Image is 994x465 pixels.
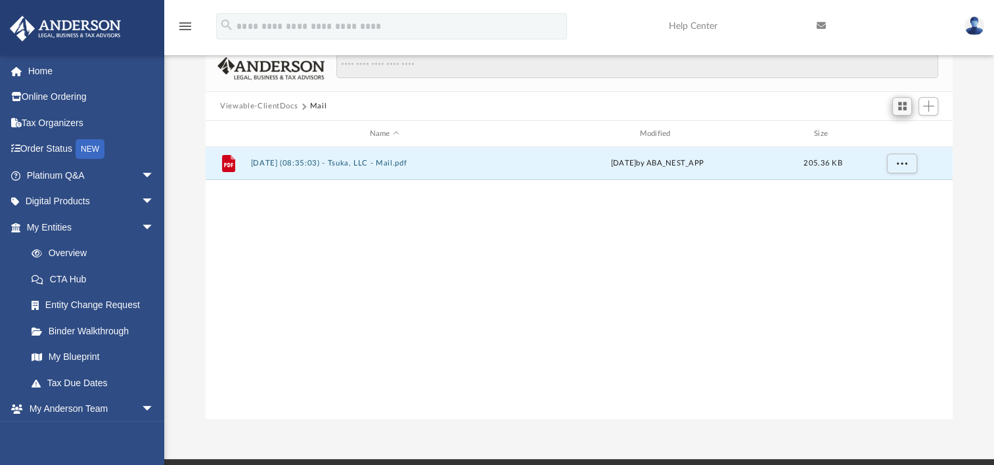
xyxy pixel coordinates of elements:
div: NEW [76,139,104,159]
div: Modified [524,128,791,140]
a: Platinum Q&Aarrow_drop_down [9,162,174,188]
a: Order StatusNEW [9,136,174,163]
div: Name [250,128,518,140]
a: Entity Change Request [18,292,174,319]
input: Search files and folders [336,54,938,79]
span: 205.36 KB [803,160,842,167]
a: My Anderson Teamarrow_drop_down [9,396,168,422]
span: arrow_drop_down [141,188,168,215]
button: More options [887,154,917,173]
div: [DATE] by ABA_NEST_APP [524,158,791,169]
a: Tax Organizers [9,110,174,136]
a: Binder Walkthrough [18,318,174,344]
span: arrow_drop_down [141,162,168,189]
div: id [855,128,947,140]
a: My Blueprint [18,344,168,370]
a: menu [177,25,193,34]
a: Tax Due Dates [18,370,174,396]
a: Online Ordering [9,84,174,110]
button: Switch to Grid View [892,97,912,116]
i: search [219,18,234,32]
a: Home [9,58,174,84]
img: Anderson Advisors Platinum Portal [6,16,125,41]
button: Mail [310,100,327,112]
img: User Pic [964,16,984,35]
a: My Entitiesarrow_drop_down [9,214,174,240]
a: Digital Productsarrow_drop_down [9,188,174,215]
i: menu [177,18,193,34]
button: Add [918,97,938,116]
span: arrow_drop_down [141,214,168,241]
button: Viewable-ClientDocs [220,100,298,112]
span: arrow_drop_down [141,396,168,423]
button: [DATE] (08:35:03) - Tsuka, LLC - Mail.pdf [251,159,518,167]
a: CTA Hub [18,266,174,292]
div: Size [797,128,849,140]
div: id [212,128,244,140]
a: Overview [18,240,174,267]
div: grid [206,147,953,419]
